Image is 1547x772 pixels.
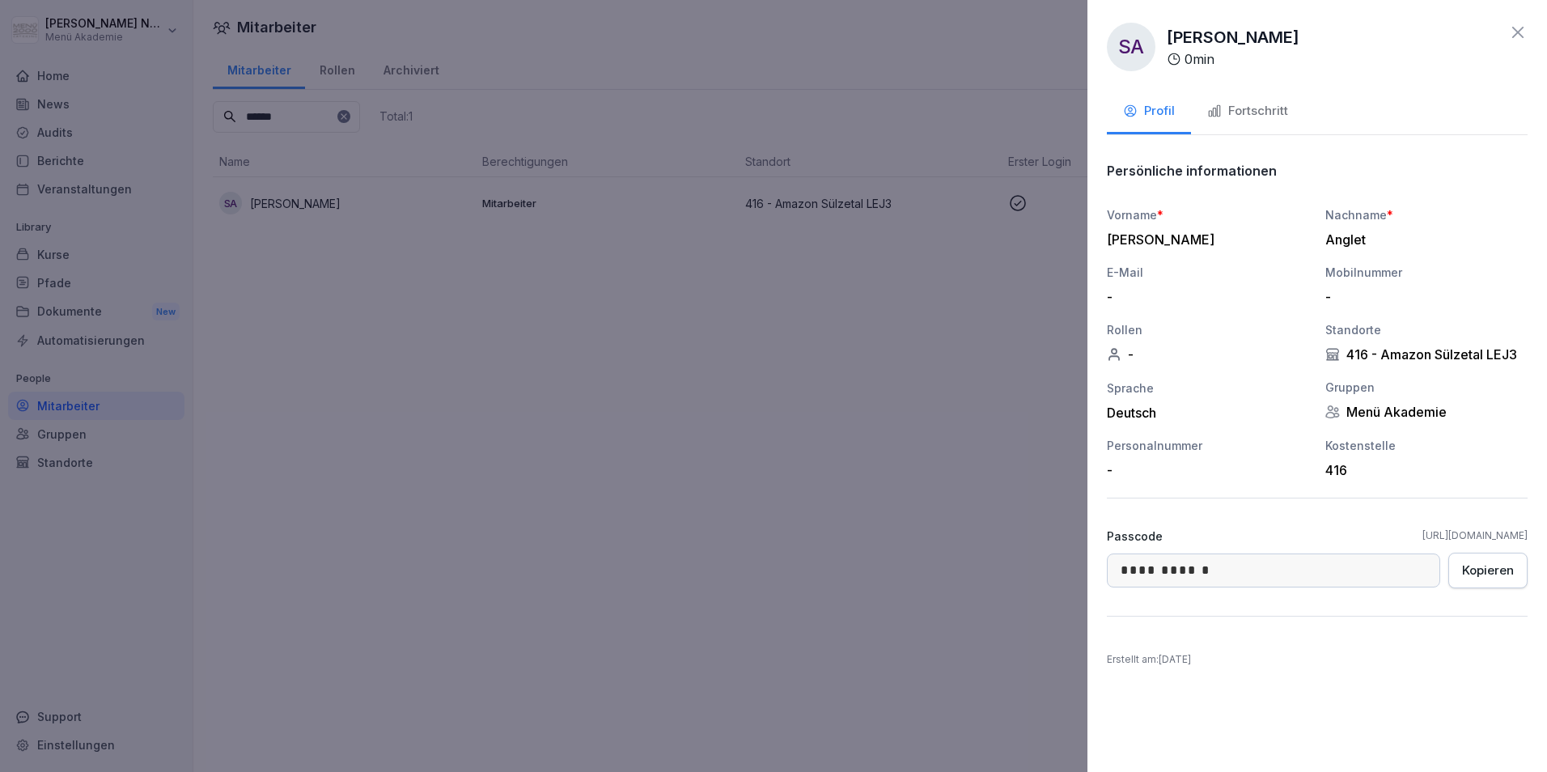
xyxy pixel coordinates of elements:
[1107,163,1277,179] p: Persönliche informationen
[1107,652,1528,667] p: Erstellt am : [DATE]
[1462,562,1514,579] div: Kopieren
[1325,206,1528,223] div: Nachname
[1207,102,1288,121] div: Fortschritt
[1123,102,1175,121] div: Profil
[1107,231,1301,248] div: [PERSON_NAME]
[1107,264,1309,281] div: E-Mail
[1325,462,1519,478] div: 416
[1107,528,1163,545] p: Passcode
[1107,23,1155,71] div: SA
[1107,437,1309,454] div: Personalnummer
[1325,437,1528,454] div: Kostenstelle
[1107,380,1309,397] div: Sprache
[1325,264,1528,281] div: Mobilnummer
[1107,91,1191,134] button: Profil
[1107,321,1309,338] div: Rollen
[1325,321,1528,338] div: Standorte
[1325,404,1528,420] div: Menü Akademie
[1448,553,1528,588] button: Kopieren
[1325,346,1528,363] div: 416 - Amazon Sülzetal LEJ3
[1107,206,1309,223] div: Vorname
[1191,91,1304,134] button: Fortschritt
[1325,289,1519,305] div: -
[1107,346,1309,363] div: -
[1107,405,1309,421] div: Deutsch
[1325,231,1519,248] div: Anglet
[1422,528,1528,543] a: [URL][DOMAIN_NAME]
[1185,49,1214,69] p: 0 min
[1167,25,1299,49] p: [PERSON_NAME]
[1107,462,1301,478] div: -
[1107,289,1301,305] div: -
[1325,379,1528,396] div: Gruppen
